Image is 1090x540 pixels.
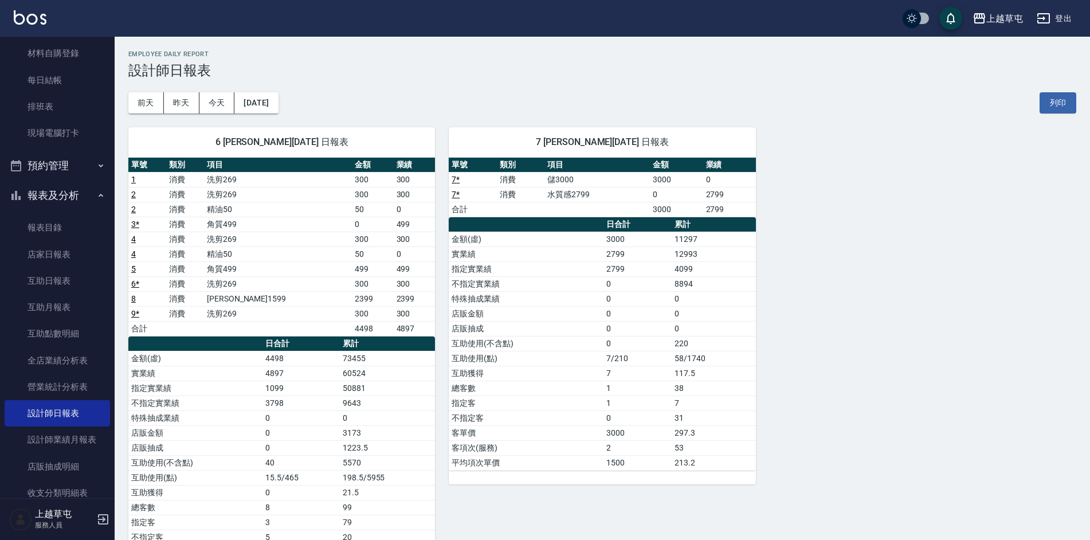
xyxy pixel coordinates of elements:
td: 1099 [262,381,340,396]
td: 水質感2799 [544,187,650,202]
th: 累計 [672,217,755,232]
td: 3173 [340,425,435,440]
table: a dense table [449,217,755,471]
td: 9643 [340,396,435,410]
td: 499 [352,261,394,276]
td: 消費 [166,202,204,217]
td: 0 [650,187,703,202]
td: 0 [603,410,672,425]
th: 類別 [497,158,544,173]
td: 0 [394,246,436,261]
th: 業績 [703,158,756,173]
td: 精油50 [204,202,352,217]
td: 300 [352,232,394,246]
td: 特殊抽成業績 [128,410,262,425]
td: 0 [703,172,756,187]
td: 7 [603,366,672,381]
td: 0 [672,291,755,306]
td: 角質499 [204,261,352,276]
td: 300 [352,187,394,202]
td: 合計 [128,321,166,336]
button: save [939,7,962,30]
a: 5 [131,264,136,273]
td: 洗剪269 [204,187,352,202]
td: 38 [672,381,755,396]
td: 31 [672,410,755,425]
td: 499 [394,217,436,232]
td: 店販金額 [449,306,603,321]
td: 12993 [672,246,755,261]
td: 消費 [166,217,204,232]
td: 50881 [340,381,435,396]
td: 總客數 [449,381,603,396]
td: [PERSON_NAME]1599 [204,291,352,306]
td: 0 [340,410,435,425]
td: 總客數 [128,500,262,515]
td: 300 [352,172,394,187]
td: 300 [352,276,394,291]
td: 指定實業績 [128,381,262,396]
td: 11297 [672,232,755,246]
td: 4897 [262,366,340,381]
th: 項目 [544,158,650,173]
td: 不指定實業績 [128,396,262,410]
td: 不指定客 [449,410,603,425]
div: 上越草屯 [986,11,1023,26]
h2: Employee Daily Report [128,50,1076,58]
a: 報表目錄 [5,214,110,241]
td: 4897 [394,321,436,336]
img: Person [9,508,32,531]
a: 全店業績分析表 [5,347,110,374]
td: 4498 [262,351,340,366]
td: 0 [603,321,672,336]
td: 0 [603,276,672,291]
a: 互助日報表 [5,268,110,294]
button: 昨天 [164,92,199,114]
td: 117.5 [672,366,755,381]
td: 40 [262,455,340,470]
td: 消費 [166,306,204,321]
td: 店販金額 [128,425,262,440]
th: 金額 [650,158,703,173]
table: a dense table [128,158,435,336]
td: 客單價 [449,425,603,440]
a: 8 [131,294,136,303]
td: 3000 [603,425,672,440]
td: 3000 [650,172,703,187]
td: 1500 [603,455,672,470]
td: 2399 [352,291,394,306]
td: 198.5/5955 [340,470,435,485]
a: 每日結帳 [5,67,110,93]
a: 收支分類明細表 [5,480,110,506]
td: 300 [394,187,436,202]
td: 0 [262,425,340,440]
a: 現場電腦打卡 [5,120,110,146]
td: 洗剪269 [204,172,352,187]
td: 洗剪269 [204,276,352,291]
th: 日合計 [603,217,672,232]
td: 73455 [340,351,435,366]
td: 不指定實業績 [449,276,603,291]
td: 消費 [166,187,204,202]
td: 300 [394,172,436,187]
td: 8894 [672,276,755,291]
td: 220 [672,336,755,351]
td: 21.5 [340,485,435,500]
td: 1 [603,381,672,396]
a: 店家日報表 [5,241,110,268]
td: 499 [394,261,436,276]
button: 報表及分析 [5,181,110,210]
td: 50 [352,202,394,217]
td: 金額(虛) [449,232,603,246]
td: 互助使用(點) [128,470,262,485]
span: 7 [PERSON_NAME][DATE] 日報表 [462,136,742,148]
a: 1 [131,175,136,184]
td: 消費 [166,172,204,187]
td: 實業績 [449,246,603,261]
td: 互助獲得 [128,485,262,500]
th: 金額 [352,158,394,173]
th: 日合計 [262,336,340,351]
button: 上越草屯 [968,7,1028,30]
a: 店販抽成明細 [5,453,110,480]
td: 店販抽成 [128,440,262,455]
